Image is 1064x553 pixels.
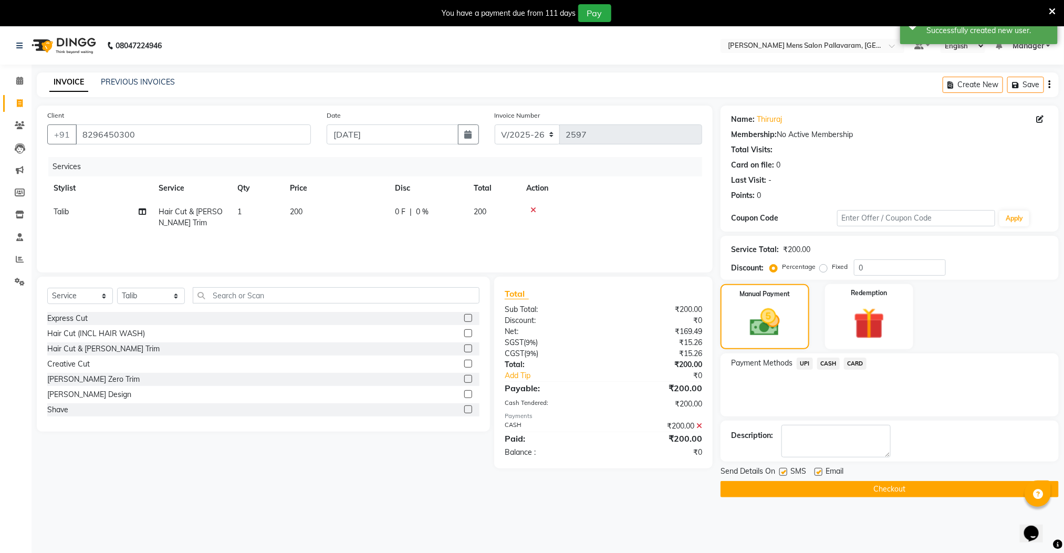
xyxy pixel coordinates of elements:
input: Enter Offer / Coupon Code [837,210,996,226]
th: Qty [231,176,284,200]
span: CASH [817,358,840,370]
span: | [410,206,412,217]
th: Service [152,176,231,200]
div: ₹15.26 [603,348,710,359]
span: Total [505,288,529,299]
div: ₹200.00 [603,304,710,315]
span: SGST [505,338,524,347]
label: Percentage [782,262,816,272]
label: Manual Payment [740,289,790,299]
span: Manager [1013,40,1044,51]
div: ₹0 [621,370,710,381]
div: ₹200.00 [603,421,710,432]
div: Creative Cut [47,359,90,370]
div: Points: [731,190,755,201]
div: Hair Cut (INCL HAIR WASH) [47,328,145,339]
div: Services [48,157,710,176]
div: Sub Total: [497,304,603,315]
div: Discount: [731,263,764,274]
div: Service Total: [731,244,779,255]
div: ₹0 [603,315,710,326]
button: +91 [47,124,77,144]
div: ₹0 [603,447,710,458]
div: You have a payment due from 111 days [442,8,576,19]
th: Stylist [47,176,152,200]
div: ( ) [497,337,603,348]
label: Redemption [851,288,887,298]
span: 0 F [395,206,405,217]
iframe: chat widget [1020,511,1053,542]
th: Price [284,176,389,200]
span: UPI [797,358,813,370]
div: 0 [776,160,780,171]
div: CASH [497,421,603,432]
span: Talib [54,207,69,216]
div: Shave [47,404,68,415]
span: 0 % [416,206,429,217]
div: Membership: [731,129,777,140]
div: Card on file: [731,160,774,171]
span: Hair Cut & [PERSON_NAME] Trim [159,207,223,227]
div: ₹200.00 [783,244,810,255]
div: Paid: [497,432,603,445]
div: ₹200.00 [603,359,710,370]
span: Payment Methods [731,358,792,369]
div: Total: [497,359,603,370]
label: Fixed [832,262,848,272]
div: ₹200.00 [603,382,710,394]
b: 08047224946 [116,31,162,60]
div: Balance : [497,447,603,458]
div: Last Visit: [731,175,766,186]
input: Search by Name/Mobile/Email/Code [76,124,311,144]
div: Payments [505,412,702,421]
span: CGST [505,349,524,358]
div: Description: [731,430,773,441]
span: 200 [290,207,302,216]
div: ( ) [497,348,603,359]
button: Create New [943,77,1003,93]
input: Search or Scan [193,287,480,304]
div: ₹200.00 [603,432,710,445]
div: - [768,175,771,186]
div: Discount: [497,315,603,326]
a: INVOICE [49,73,88,92]
span: Email [826,466,843,479]
span: SMS [790,466,806,479]
img: _gift.svg [844,304,894,343]
a: Thiruraj [757,114,782,125]
span: 9% [526,338,536,347]
div: Coupon Code [731,213,837,224]
span: 1 [237,207,242,216]
th: Action [520,176,702,200]
div: Payable: [497,382,603,394]
div: ₹200.00 [603,399,710,410]
button: Checkout [721,481,1059,497]
div: 0 [757,190,761,201]
div: ₹169.49 [603,326,710,337]
div: Express Cut [47,313,88,324]
a: Add Tip [497,370,621,381]
div: No Active Membership [731,129,1048,140]
div: Total Visits: [731,144,773,155]
label: Date [327,111,341,120]
span: 200 [474,207,486,216]
a: PREVIOUS INVOICES [101,77,175,87]
div: Net: [497,326,603,337]
span: 9% [526,349,536,358]
label: Invoice Number [495,111,540,120]
div: Cash Tendered: [497,399,603,410]
div: [PERSON_NAME] Design [47,389,131,400]
div: ₹15.26 [603,337,710,348]
th: Disc [389,176,467,200]
div: Hair Cut & [PERSON_NAME] Trim [47,343,160,354]
div: Name: [731,114,755,125]
button: Save [1007,77,1044,93]
div: [PERSON_NAME] Zero Trim [47,374,140,385]
img: _cash.svg [740,305,789,340]
span: Send Details On [721,466,775,479]
div: Successfully created new user. [926,25,1050,36]
label: Client [47,111,64,120]
button: Apply [999,211,1029,226]
th: Total [467,176,520,200]
button: Pay [578,4,611,22]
